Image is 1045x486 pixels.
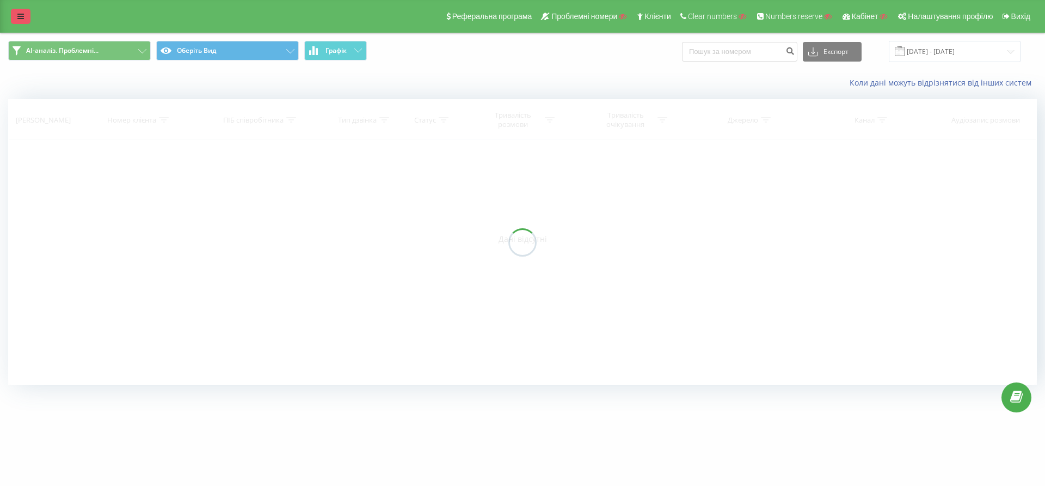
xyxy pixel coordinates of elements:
span: Numbers reserve [765,12,822,21]
span: Вихід [1011,12,1030,21]
button: AI-аналіз. Проблемні... [8,41,151,60]
span: Проблемні номери [551,12,617,21]
a: Коли дані можуть відрізнятися вiд інших систем [850,77,1037,88]
span: Налаштування профілю [908,12,993,21]
span: AI-аналіз. Проблемні... [26,46,99,55]
span: Графік [325,47,347,54]
span: Реферальна програма [452,12,532,21]
span: Clear numbers [688,12,737,21]
button: Графік [304,41,367,60]
input: Пошук за номером [682,42,797,62]
span: Клієнти [644,12,671,21]
button: Експорт [803,42,862,62]
span: Кабінет [852,12,878,21]
button: Оберіть Вид [156,41,299,60]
